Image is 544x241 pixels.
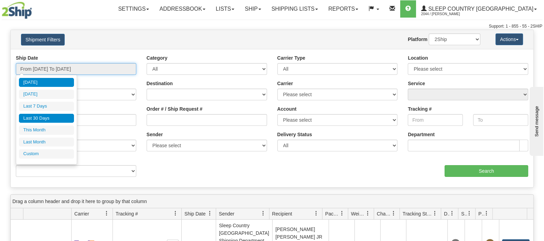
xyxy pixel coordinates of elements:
label: Category [147,54,168,61]
input: From [408,114,463,126]
iframe: chat widget [528,85,543,155]
span: Tracking Status [403,210,433,217]
a: Shipment Issues filter column settings [463,208,475,219]
span: Recipient [272,210,292,217]
img: logo2044.jpg [2,2,32,19]
li: Custom [19,149,74,159]
span: Delivery Status [444,210,450,217]
label: Order # / Ship Request # [147,106,203,112]
input: To [473,114,528,126]
a: Recipient filter column settings [310,208,322,219]
a: Ship Date filter column settings [204,208,216,219]
span: Sender [219,210,234,217]
span: Packages [325,210,340,217]
a: Sender filter column settings [257,208,269,219]
a: Delivery Status filter column settings [446,208,458,219]
label: Carrier [277,80,293,87]
a: Packages filter column settings [336,208,348,219]
button: Shipment Filters [21,34,65,46]
label: Tracking # [408,106,431,112]
a: Settings [113,0,154,18]
a: Addressbook [154,0,211,18]
li: This Month [19,125,74,135]
a: Sleep Country [GEOGRAPHIC_DATA] 2044 / [PERSON_NAME] [416,0,542,18]
label: Service [408,80,425,87]
span: Sleep Country [GEOGRAPHIC_DATA] [427,6,533,12]
label: Department [408,131,435,138]
li: Last 30 Days [19,114,74,123]
a: Carrier filter column settings [101,208,113,219]
a: Ship [239,0,266,18]
div: Support: 1 - 855 - 55 - 2SHIP [2,23,542,29]
label: Delivery Status [277,131,312,138]
a: Tracking # filter column settings [170,208,181,219]
label: Sender [147,131,163,138]
span: Weight [351,210,365,217]
label: Platform [408,36,427,43]
a: Lists [211,0,239,18]
button: Actions [495,33,523,45]
a: Reports [323,0,363,18]
a: Shipping lists [266,0,323,18]
span: Ship Date [184,210,205,217]
a: Tracking Status filter column settings [429,208,441,219]
label: Carrier Type [277,54,305,61]
div: Send message [5,6,64,11]
span: Carrier [74,210,89,217]
span: Tracking # [116,210,138,217]
span: 2044 / [PERSON_NAME] [421,11,473,18]
li: Last 7 Days [19,102,74,111]
li: [DATE] [19,90,74,99]
label: Location [408,54,428,61]
label: Destination [147,80,173,87]
span: Pickup Status [478,210,484,217]
li: Last Month [19,138,74,147]
li: [DATE] [19,78,74,87]
input: Search [445,165,528,177]
label: Ship Date [16,54,38,61]
label: Account [277,106,297,112]
span: Shipment Issues [461,210,467,217]
a: Charge filter column settings [388,208,399,219]
a: Weight filter column settings [362,208,374,219]
span: Charge [377,210,391,217]
a: Pickup Status filter column settings [481,208,492,219]
div: grid grouping header [11,195,533,208]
